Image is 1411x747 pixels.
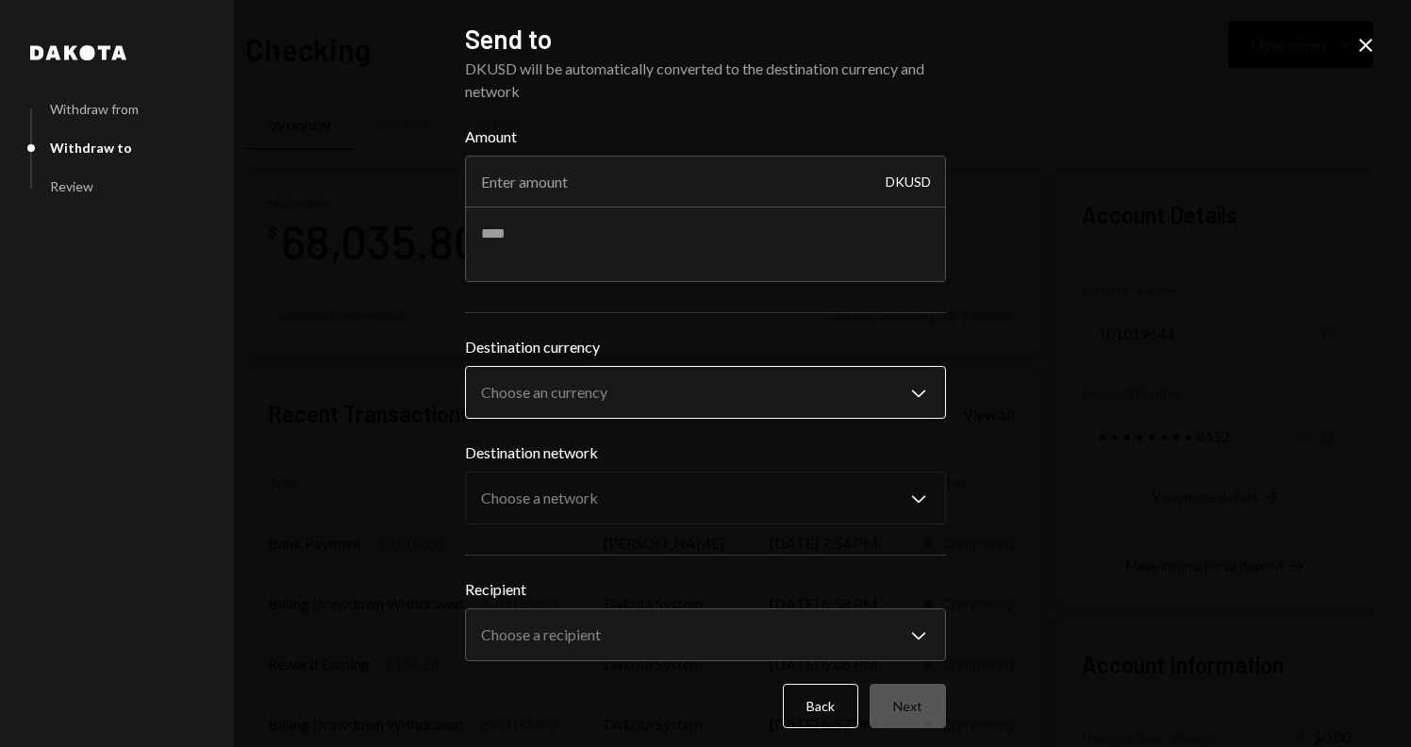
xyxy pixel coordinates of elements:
[465,472,946,524] button: Destination network
[886,156,931,208] div: DKUSD
[465,441,946,464] label: Destination network
[50,140,132,156] div: Withdraw to
[465,58,946,103] div: DKUSD will be automatically converted to the destination currency and network
[465,21,946,58] h2: Send to
[50,101,139,117] div: Withdraw from
[465,578,946,601] label: Recipient
[465,608,946,661] button: Recipient
[783,684,858,728] button: Back
[465,156,946,208] input: Enter amount
[50,178,93,194] div: Review
[465,336,946,358] label: Destination currency
[465,366,946,419] button: Destination currency
[465,125,946,148] label: Amount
